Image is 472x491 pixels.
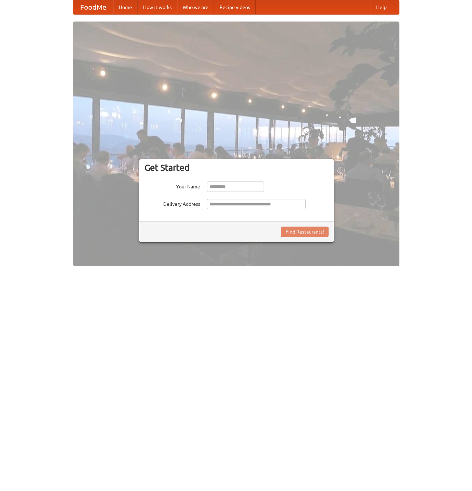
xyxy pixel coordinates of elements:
[214,0,256,14] a: Recipe videos
[144,162,329,173] h3: Get Started
[113,0,138,14] a: Home
[281,227,329,237] button: Find Restaurants!
[138,0,177,14] a: How it works
[73,0,113,14] a: FoodMe
[144,181,200,190] label: Your Name
[144,199,200,208] label: Delivery Address
[177,0,214,14] a: Who we are
[371,0,392,14] a: Help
